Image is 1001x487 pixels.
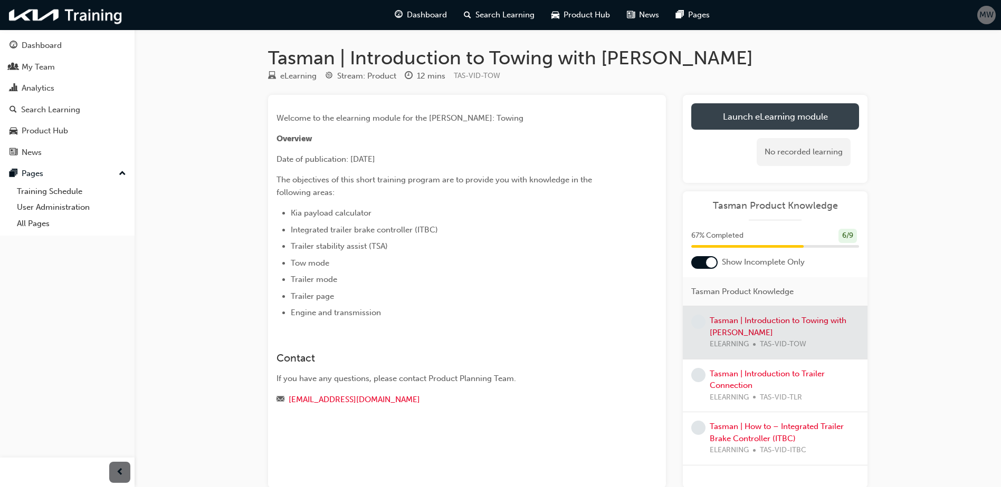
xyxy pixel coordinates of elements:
[455,4,543,26] a: search-iconSearch Learning
[9,148,17,158] span: news-icon
[277,352,619,364] h3: Contact
[551,8,559,22] span: car-icon
[668,4,718,26] a: pages-iconPages
[13,183,130,200] a: Training Schedule
[417,70,445,82] div: 12 mins
[475,9,535,21] span: Search Learning
[13,216,130,232] a: All Pages
[268,46,867,70] h1: Tasman | Introduction to Towing with [PERSON_NAME]
[9,63,17,72] span: people-icon
[4,36,130,55] a: Dashboard
[386,4,455,26] a: guage-iconDashboard
[325,70,396,83] div: Stream
[291,291,334,301] span: Trailer page
[277,393,619,406] div: Email
[710,392,749,404] span: ELEARNING
[116,466,124,479] span: prev-icon
[4,143,130,162] a: News
[979,9,994,21] span: MW
[4,121,130,141] a: Product Hub
[291,258,329,268] span: Tow mode
[268,70,317,83] div: Type
[395,8,403,22] span: guage-icon
[977,6,996,24] button: MW
[691,315,706,329] span: learningRecordVerb_NONE-icon
[337,70,396,82] div: Stream: Product
[22,168,43,180] div: Pages
[618,4,668,26] a: news-iconNews
[838,229,857,243] div: 6 / 9
[407,9,447,21] span: Dashboard
[722,256,805,268] span: Show Incomplete Only
[691,368,706,382] span: learningRecordVerb_NONE-icon
[268,72,276,81] span: learningResourceType_ELEARNING-icon
[9,105,17,115] span: search-icon
[21,104,80,116] div: Search Learning
[691,200,859,212] a: Tasman Product Knowledge
[277,113,523,123] span: Welcome to the elearning module for the [PERSON_NAME]: Towing
[688,9,710,21] span: Pages
[277,395,284,405] span: email-icon
[280,70,317,82] div: eLearning
[676,8,684,22] span: pages-icon
[4,34,130,164] button: DashboardMy TeamAnalyticsSearch LearningProduct HubNews
[291,275,337,284] span: Trailer mode
[4,79,130,98] a: Analytics
[277,154,375,164] span: Date of publication: [DATE]
[291,241,388,251] span: Trailer stability assist (TSA)
[277,373,619,385] div: If you have any questions, please contact Product Planning Team.
[760,444,806,456] span: TAS-VID-ITBC
[454,71,500,80] span: Learning resource code
[564,9,610,21] span: Product Hub
[760,392,802,404] span: TAS-VID-TLR
[691,286,794,298] span: Tasman Product Knowledge
[22,125,68,137] div: Product Hub
[9,84,17,93] span: chart-icon
[627,8,635,22] span: news-icon
[4,164,130,183] button: Pages
[405,72,413,81] span: clock-icon
[9,169,17,179] span: pages-icon
[691,230,743,242] span: 67 % Completed
[9,126,17,136] span: car-icon
[691,421,706,435] span: learningRecordVerb_NONE-icon
[4,100,130,120] a: Search Learning
[639,9,659,21] span: News
[710,422,844,443] a: Tasman | How to – Integrated Trailer Brake Controller (ITBC)
[291,308,381,317] span: Engine and transmission
[710,369,825,391] a: Tasman | Introduction to Trailer Connection
[13,199,130,216] a: User Administration
[277,134,312,143] span: Overview
[405,70,445,83] div: Duration
[22,82,54,94] div: Analytics
[5,4,127,26] img: kia-training
[710,444,749,456] span: ELEARNING
[757,138,851,166] div: No recorded learning
[325,72,333,81] span: target-icon
[464,8,471,22] span: search-icon
[543,4,618,26] a: car-iconProduct Hub
[291,225,438,235] span: Integrated trailer brake controller (ITBC)
[119,167,126,181] span: up-icon
[9,41,17,51] span: guage-icon
[277,175,594,197] span: The objectives of this short training program are to provide you with knowledge in the following ...
[691,103,859,130] a: Launch eLearning module
[22,61,55,73] div: My Team
[4,57,130,77] a: My Team
[289,395,420,404] a: [EMAIL_ADDRESS][DOMAIN_NAME]
[22,147,42,159] div: News
[291,208,371,218] span: Kia payload calculator
[22,40,62,52] div: Dashboard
